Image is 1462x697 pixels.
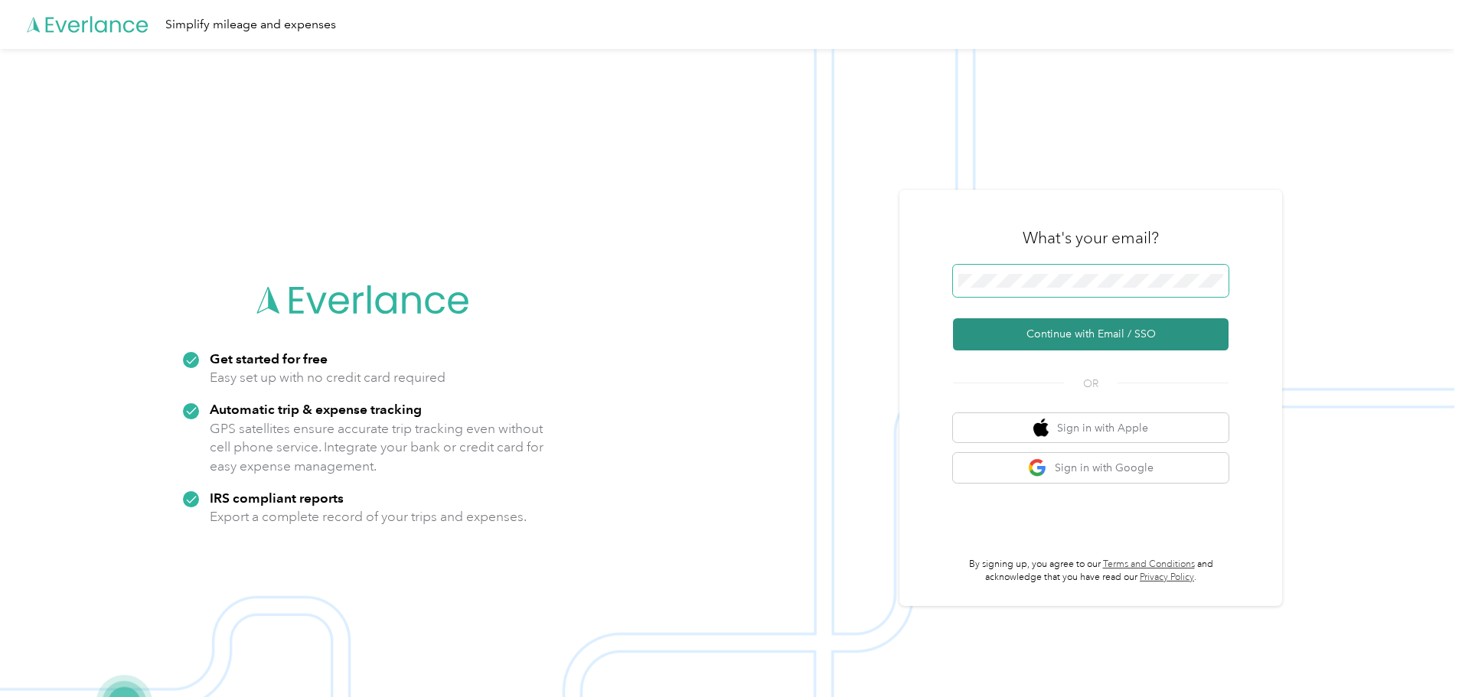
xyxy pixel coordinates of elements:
[210,419,544,476] p: GPS satellites ensure accurate trip tracking even without cell phone service. Integrate your bank...
[1028,458,1047,477] img: google logo
[210,350,328,366] strong: Get started for free
[210,401,422,417] strong: Automatic trip & expense tracking
[165,15,336,34] div: Simplify mileage and expenses
[953,453,1229,483] button: google logoSign in with Google
[210,368,445,387] p: Easy set up with no credit card required
[1064,376,1118,392] span: OR
[953,413,1229,443] button: apple logoSign in with Apple
[210,490,344,506] strong: IRS compliant reports
[1033,419,1049,438] img: apple logo
[953,558,1229,585] p: By signing up, you agree to our and acknowledge that you have read our .
[953,318,1229,350] button: Continue with Email / SSO
[1023,227,1159,249] h3: What's your email?
[210,507,527,526] p: Export a complete record of your trips and expenses.
[1140,572,1194,583] a: Privacy Policy
[1103,559,1195,570] a: Terms and Conditions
